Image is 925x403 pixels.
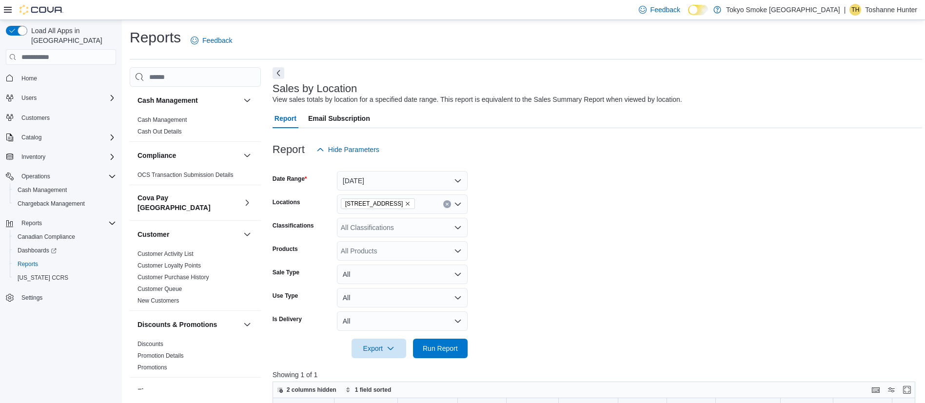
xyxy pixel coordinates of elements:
[287,386,336,394] span: 2 columns hidden
[138,128,182,135] span: Cash Out Details
[10,183,120,197] button: Cash Management
[18,112,116,124] span: Customers
[18,247,57,254] span: Dashboards
[423,344,458,353] span: Run Report
[273,292,298,300] label: Use Type
[273,384,340,396] button: 2 columns hidden
[138,250,194,258] span: Customer Activity List
[273,245,298,253] label: Products
[14,272,116,284] span: Washington CCRS
[18,291,116,304] span: Settings
[273,175,307,183] label: Date Range
[241,229,253,240] button: Customer
[2,111,120,125] button: Customers
[352,339,406,358] button: Export
[21,94,37,102] span: Users
[138,274,209,281] a: Customer Purchase History
[130,338,261,377] div: Discounts & Promotions
[18,73,41,84] a: Home
[18,171,54,182] button: Operations
[2,150,120,164] button: Inventory
[273,67,284,79] button: Next
[21,114,50,122] span: Customers
[275,109,296,128] span: Report
[726,4,840,16] p: Tokyo Smoke [GEOGRAPHIC_DATA]
[10,257,120,271] button: Reports
[341,384,395,396] button: 1 field sorted
[241,95,253,106] button: Cash Management
[18,200,85,208] span: Chargeback Management
[138,172,234,178] a: OCS Transaction Submission Details
[14,258,42,270] a: Reports
[21,153,45,161] span: Inventory
[10,244,120,257] a: Dashboards
[18,72,116,84] span: Home
[849,4,861,16] div: Toshanne Hunter
[138,386,163,396] h3: Finance
[2,131,120,144] button: Catalog
[328,145,379,154] span: Hide Parameters
[14,231,79,243] a: Canadian Compliance
[18,112,54,124] a: Customers
[138,128,182,135] a: Cash Out Details
[20,5,63,15] img: Cova
[2,71,120,85] button: Home
[18,92,116,104] span: Users
[21,294,42,302] span: Settings
[138,297,179,305] span: New Customers
[187,31,236,50] a: Feedback
[138,171,234,179] span: OCS Transaction Submission Details
[357,339,400,358] span: Export
[21,75,37,82] span: Home
[138,386,239,396] button: Finance
[273,144,305,155] h3: Report
[241,319,253,330] button: Discounts & Promotions
[138,352,184,360] span: Promotion Details
[202,36,232,45] span: Feedback
[851,4,859,16] span: TH
[6,67,116,330] nav: Complex example
[901,384,913,396] button: Enter fullscreen
[2,216,120,230] button: Reports
[18,132,45,143] button: Catalog
[138,96,198,105] h3: Cash Management
[130,248,261,310] div: Customer
[341,198,415,209] span: 450 Yonge St
[18,233,75,241] span: Canadian Compliance
[138,96,239,105] button: Cash Management
[138,320,239,329] button: Discounts & Promotions
[138,262,201,269] a: Customer Loyalty Points
[138,286,182,292] a: Customer Queue
[138,230,239,239] button: Customer
[865,4,917,16] p: Toshanne Hunter
[138,151,239,160] button: Compliance
[337,311,468,331] button: All
[138,193,239,212] button: Cova Pay [GEOGRAPHIC_DATA]
[273,222,314,230] label: Classifications
[130,169,261,185] div: Compliance
[138,352,184,359] a: Promotion Details
[337,288,468,307] button: All
[21,134,41,141] span: Catalog
[130,114,261,141] div: Cash Management
[413,339,468,358] button: Run Report
[138,116,187,123] a: Cash Management
[241,197,253,209] button: Cova Pay [GEOGRAPHIC_DATA]
[273,269,299,276] label: Sale Type
[14,272,72,284] a: [US_STATE] CCRS
[18,151,49,163] button: Inventory
[273,95,682,105] div: View sales totals by location for a specified date range. This report is equivalent to the Sales ...
[18,292,46,304] a: Settings
[14,198,116,210] span: Chargeback Management
[18,274,68,282] span: [US_STATE] CCRS
[18,260,38,268] span: Reports
[337,171,468,191] button: [DATE]
[14,245,116,256] span: Dashboards
[688,15,689,16] span: Dark Mode
[2,170,120,183] button: Operations
[18,171,116,182] span: Operations
[10,197,120,211] button: Chargeback Management
[14,258,116,270] span: Reports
